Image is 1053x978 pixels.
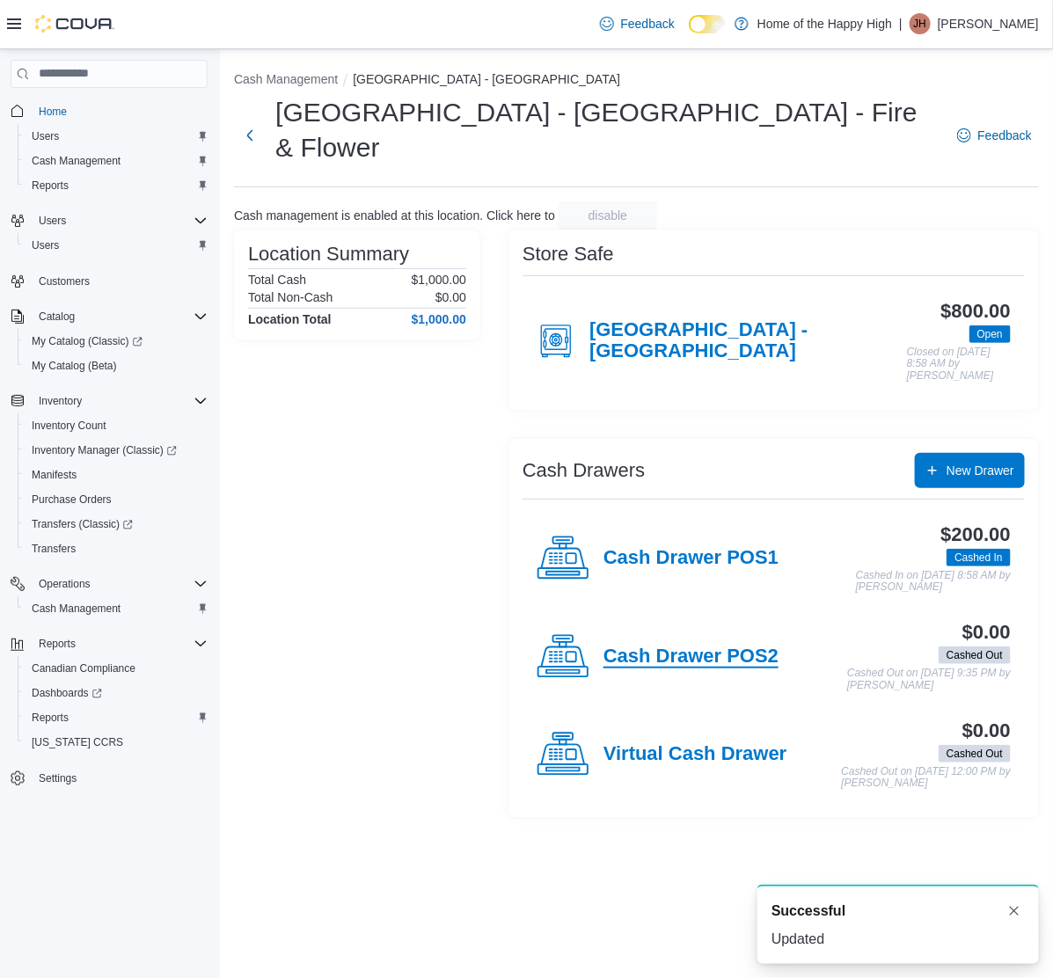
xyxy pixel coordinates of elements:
a: Users [25,235,66,256]
span: My Catalog (Beta) [25,355,208,376]
div: Updated [771,929,1025,950]
button: Operations [32,573,98,595]
span: Users [39,214,66,228]
p: $1,000.00 [412,273,466,287]
a: Settings [32,768,84,789]
button: Manifests [18,463,215,487]
h3: $0.00 [962,622,1011,643]
span: Inventory [39,394,82,408]
a: Feedback [593,6,682,41]
a: Inventory Count [25,415,113,436]
h3: $200.00 [941,524,1011,545]
button: Inventory Count [18,413,215,438]
h1: [GEOGRAPHIC_DATA] - [GEOGRAPHIC_DATA] - Fire & Flower [275,95,939,165]
button: Users [18,233,215,258]
a: My Catalog (Beta) [25,355,124,376]
p: Cashed Out on [DATE] 9:35 PM by [PERSON_NAME] [847,668,1011,691]
button: Canadian Compliance [18,656,215,681]
button: Dismiss toast [1004,901,1025,922]
button: Catalog [32,306,82,327]
a: [US_STATE] CCRS [25,732,130,753]
p: Cashed In on [DATE] 8:58 AM by [PERSON_NAME] [856,570,1011,594]
a: Inventory Manager (Classic) [25,440,184,461]
button: Purchase Orders [18,487,215,512]
span: Feedback [978,127,1032,144]
span: Cash Management [32,602,121,616]
button: Reports [18,705,215,730]
span: Customers [39,274,90,288]
button: Home [4,99,215,124]
button: Cash Management [234,72,338,86]
span: Cash Management [25,150,208,172]
h4: [GEOGRAPHIC_DATA] - [GEOGRAPHIC_DATA] [589,319,907,363]
span: Feedback [621,15,675,33]
a: Customers [32,271,97,292]
h3: $800.00 [941,301,1011,322]
span: Catalog [39,310,75,324]
button: Inventory [32,390,89,412]
a: Home [32,101,74,122]
span: Reports [32,179,69,193]
span: Operations [39,577,91,591]
span: Customers [32,270,208,292]
span: Transfers [32,542,76,556]
span: Reports [32,711,69,725]
a: Transfers (Classic) [18,512,215,536]
a: My Catalog (Classic) [18,329,215,354]
span: Reports [32,633,208,654]
a: Cash Management [25,598,128,619]
button: Cash Management [18,596,215,621]
span: Cash Management [25,598,208,619]
span: Purchase Orders [32,493,112,507]
span: Users [32,210,208,231]
button: [GEOGRAPHIC_DATA] - [GEOGRAPHIC_DATA] [353,72,620,86]
span: Canadian Compliance [25,658,208,679]
a: Reports [25,707,76,728]
span: Dark Mode [689,33,690,34]
h3: Store Safe [523,244,614,265]
span: Operations [32,573,208,595]
a: Transfers (Classic) [25,514,140,535]
a: Transfers [25,538,83,559]
a: Manifests [25,464,84,485]
span: JH [914,13,927,34]
button: Reports [18,173,215,198]
h4: Cash Drawer POS2 [603,646,779,668]
span: Home [39,105,67,119]
p: Cashed Out on [DATE] 12:00 PM by [PERSON_NAME] [841,766,1011,790]
span: My Catalog (Classic) [25,331,208,352]
button: Reports [4,631,215,656]
button: New Drawer [915,453,1025,488]
p: | [899,13,903,34]
span: Users [32,238,59,252]
span: Transfers [25,538,208,559]
button: Customers [4,268,215,294]
span: Dashboards [25,682,208,704]
h6: Total Non-Cash [248,290,333,304]
span: Inventory Count [25,415,208,436]
button: Cash Management [18,149,215,173]
button: Operations [4,572,215,596]
h3: $0.00 [962,720,1011,741]
span: Cash Management [32,154,121,168]
span: Manifests [32,468,77,482]
span: Users [32,129,59,143]
span: Inventory Manager (Classic) [32,443,177,457]
h3: Location Summary [248,244,409,265]
span: Open [969,325,1011,343]
p: Cash management is enabled at this location. Click here to [234,208,555,223]
button: Settings [4,765,215,791]
span: Cashed In [954,550,1003,566]
nav: Complex example [11,91,208,837]
span: Manifests [25,464,208,485]
span: Cashed Out [939,745,1011,763]
button: disable [559,201,657,230]
a: My Catalog (Classic) [25,331,150,352]
a: Dashboards [25,682,109,704]
span: Reports [39,637,76,651]
p: $0.00 [435,290,466,304]
h4: Location Total [248,312,332,326]
input: Dark Mode [689,15,726,33]
button: Users [4,208,215,233]
span: Home [32,100,208,122]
